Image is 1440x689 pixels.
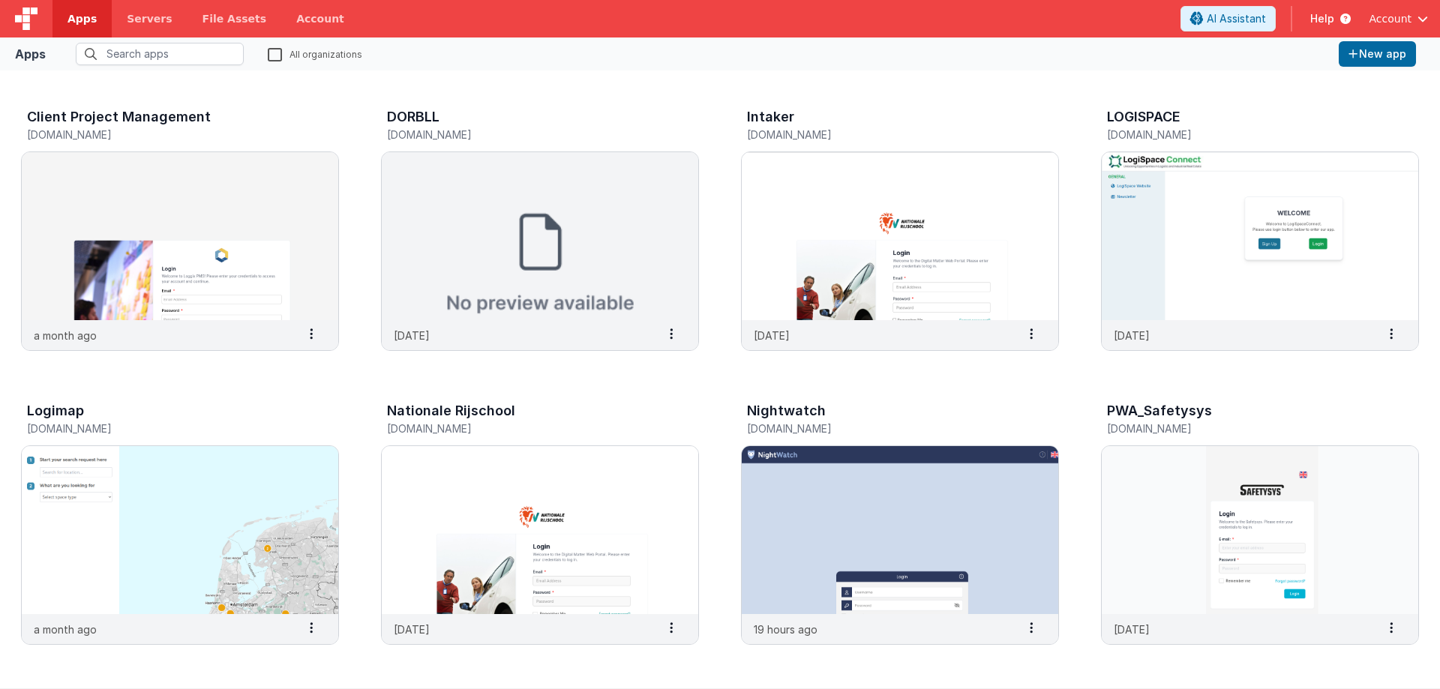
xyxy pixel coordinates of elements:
[387,109,439,124] h3: DORBLL
[754,328,790,343] p: [DATE]
[754,622,817,637] p: 19 hours ago
[747,109,794,124] h3: Intaker
[27,109,211,124] h3: Client Project Management
[76,43,244,65] input: Search apps
[15,45,46,63] div: Apps
[1339,41,1416,67] button: New app
[1207,11,1266,26] span: AI Assistant
[1107,109,1180,124] h3: LOGISPACE
[1114,622,1150,637] p: [DATE]
[127,11,172,26] span: Servers
[27,403,84,418] h3: Logimap
[1369,11,1411,26] span: Account
[1107,423,1381,434] h5: [DOMAIN_NAME]
[387,403,515,418] h3: Nationale Rijschool
[747,129,1021,140] h5: [DOMAIN_NAME]
[67,11,97,26] span: Apps
[747,423,1021,434] h5: [DOMAIN_NAME]
[27,423,301,434] h5: [DOMAIN_NAME]
[1107,129,1381,140] h5: [DOMAIN_NAME]
[1180,6,1276,31] button: AI Assistant
[34,328,97,343] p: a month ago
[34,622,97,637] p: a month ago
[202,11,267,26] span: File Assets
[1107,403,1212,418] h3: PWA_Safetysys
[394,328,430,343] p: [DATE]
[387,129,661,140] h5: [DOMAIN_NAME]
[27,129,301,140] h5: [DOMAIN_NAME]
[387,423,661,434] h5: [DOMAIN_NAME]
[1310,11,1334,26] span: Help
[394,622,430,637] p: [DATE]
[747,403,826,418] h3: Nightwatch
[268,46,362,61] label: All organizations
[1114,328,1150,343] p: [DATE]
[1369,11,1428,26] button: Account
